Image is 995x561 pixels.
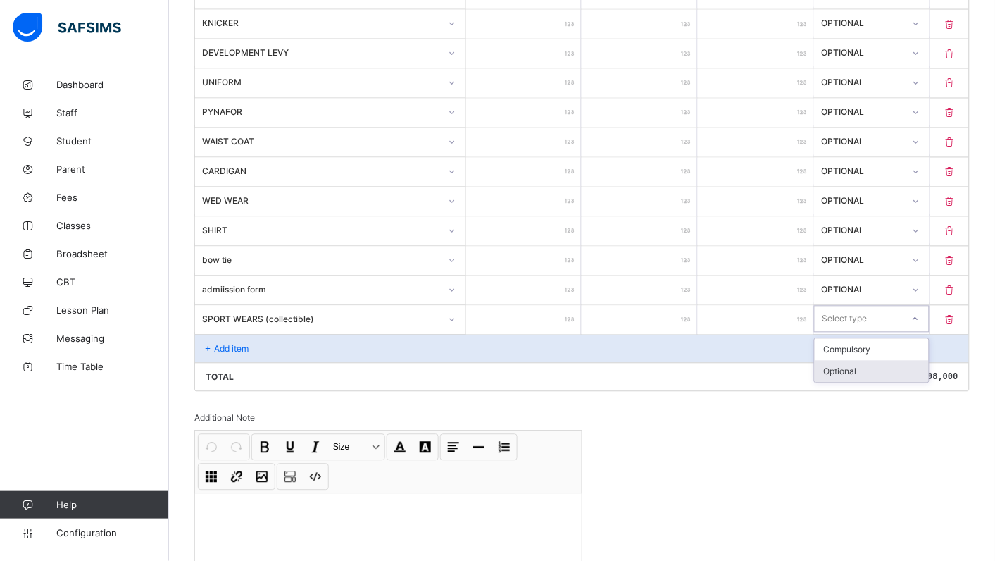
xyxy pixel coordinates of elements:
[214,344,249,355] p: Add item
[225,465,249,489] button: Link
[199,465,223,489] button: Table
[821,77,904,87] div: OPTIONAL
[202,314,440,324] div: SPORT WEARS (collectible)
[202,77,440,87] div: UNIFORM
[202,18,440,28] div: KNICKER
[250,465,274,489] button: Image
[278,465,302,489] button: Show blocks
[56,499,168,510] span: Help
[821,284,904,295] div: OPTIONAL
[821,47,904,58] div: OPTIONAL
[56,79,169,90] span: Dashboard
[199,436,223,460] button: Undo
[56,164,169,175] span: Parent
[225,436,249,460] button: Redo
[821,225,904,235] div: OPTIONAL
[202,166,440,176] div: CARDIGAN
[303,436,327,460] button: Italic
[202,225,440,235] div: SHIRT
[822,306,867,333] div: Select type
[56,220,169,231] span: Classes
[821,195,904,206] div: OPTIONAL
[278,436,302,460] button: Underline
[202,195,440,206] div: WED WEAR
[492,436,516,460] button: List
[442,436,465,460] button: Align
[56,248,169,259] span: Broadsheet
[202,47,440,58] div: DEVELOPMENT LEVY
[329,436,384,460] button: Size
[821,166,904,176] div: OPTIONAL
[821,254,904,265] div: OPTIONAL
[815,339,929,361] div: Compulsory
[206,372,234,383] p: Total
[202,254,440,265] div: bow tie
[821,106,904,117] div: OPTIONAL
[194,413,255,424] span: Additional Note
[56,107,169,118] span: Staff
[56,333,169,344] span: Messaging
[56,304,169,316] span: Lesson Plan
[253,436,277,460] button: Bold
[13,13,121,42] img: safsims
[918,372,958,382] span: ₦ 98,000
[413,436,437,460] button: Highlight Color
[821,136,904,147] div: OPTIONAL
[815,361,929,383] div: Optional
[56,527,168,538] span: Configuration
[388,436,412,460] button: Font Color
[202,284,440,295] div: admiission form
[56,135,169,147] span: Student
[303,465,327,489] button: Code view
[56,361,169,372] span: Time Table
[821,18,904,28] div: OPTIONAL
[467,436,491,460] button: Horizontal line
[202,136,440,147] div: WAIST COAT
[202,106,440,117] div: PYNAFOR
[56,276,169,288] span: CBT
[56,192,169,203] span: Fees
